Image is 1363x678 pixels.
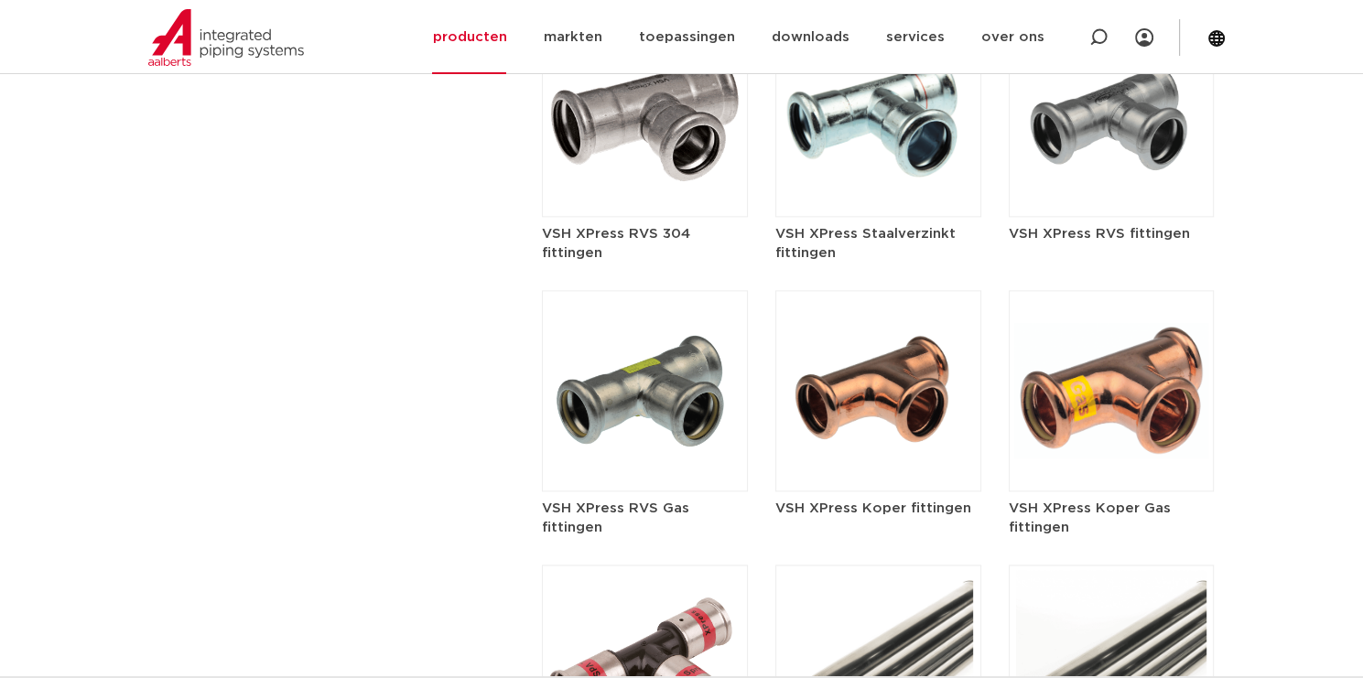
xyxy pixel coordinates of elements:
h5: VSH XPress RVS 304 fittingen [542,224,748,263]
a: VSH XPress Staalverzinkt fittingen [775,109,981,263]
h5: VSH XPress Koper fittingen [775,499,981,518]
h5: VSH XPress Staalverzinkt fittingen [775,224,981,263]
a: VSH XPress Koper fittingen [775,383,981,518]
h5: VSH XPress RVS fittingen [1009,224,1215,243]
h5: VSH XPress Koper Gas fittingen [1009,499,1215,537]
h5: VSH XPress RVS Gas fittingen [542,499,748,537]
a: VSH XPress RVS 304 fittingen [542,109,748,263]
a: VSH XPress Koper Gas fittingen [1009,383,1215,537]
a: VSH XPress RVS Gas fittingen [542,383,748,537]
a: VSH XPress RVS fittingen [1009,109,1215,243]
